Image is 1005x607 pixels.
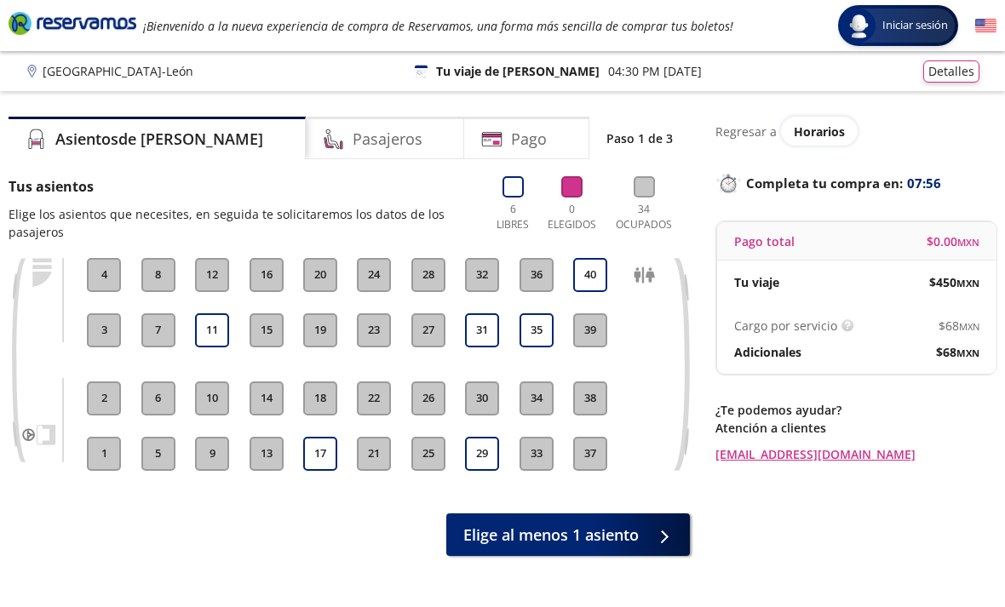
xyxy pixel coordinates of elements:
p: Cargo por servicio [734,317,837,335]
button: 30 [465,381,499,415]
button: 11 [195,313,229,347]
p: Atención a clientes [715,419,996,437]
span: $ 68 [939,317,979,335]
button: 36 [520,258,554,292]
i: Brand Logo [9,10,136,36]
button: Detalles [923,60,979,83]
a: [EMAIL_ADDRESS][DOMAIN_NAME] [715,445,996,463]
em: ¡Bienvenido a la nueva experiencia de compra de Reservamos, una forma más sencilla de comprar tus... [143,18,733,34]
p: Elige los asientos que necesites, en seguida te solicitaremos los datos de los pasajeros [9,205,477,241]
p: Tus asientos [9,176,477,197]
p: 0 Elegidos [545,202,599,232]
button: 28 [411,258,445,292]
button: 38 [573,381,607,415]
button: 37 [573,437,607,471]
button: 35 [520,313,554,347]
span: $ 0.00 [927,232,979,250]
p: 6 Libres [494,202,532,232]
button: 23 [357,313,391,347]
button: 25 [411,437,445,471]
p: 34 Ocupados [611,202,677,232]
p: Tu viaje de [PERSON_NAME] [436,62,600,80]
small: MXN [957,236,979,249]
button: 32 [465,258,499,292]
p: Adicionales [734,343,801,361]
button: 17 [303,437,337,471]
button: 15 [250,313,284,347]
button: 31 [465,313,499,347]
button: 18 [303,381,337,415]
button: 40 [573,258,607,292]
p: 04:30 PM [DATE] [608,62,702,80]
p: Regresar a [715,123,777,140]
small: MXN [959,320,979,333]
button: 5 [141,437,175,471]
h4: Asientos de [PERSON_NAME] [55,128,263,151]
button: 21 [357,437,391,471]
span: Elige al menos 1 asiento [463,524,639,547]
button: 10 [195,381,229,415]
button: 33 [520,437,554,471]
p: Pago total [734,232,795,250]
button: 3 [87,313,121,347]
iframe: Messagebird Livechat Widget [906,508,988,590]
span: Horarios [794,123,845,140]
button: 13 [250,437,284,471]
span: 07:56 [907,174,941,193]
button: 1 [87,437,121,471]
a: Brand Logo [9,10,136,41]
button: Elige al menos 1 asiento [446,513,690,556]
h4: Pago [511,128,547,151]
p: ¿Te podemos ayudar? [715,401,996,419]
h4: Pasajeros [353,128,422,151]
p: [GEOGRAPHIC_DATA] - León [43,62,193,80]
button: 2 [87,381,121,415]
button: 4 [87,258,121,292]
button: 12 [195,258,229,292]
button: 7 [141,313,175,347]
button: 29 [465,437,499,471]
button: 6 [141,381,175,415]
p: Paso 1 de 3 [606,129,673,147]
button: 26 [411,381,445,415]
button: 39 [573,313,607,347]
button: 8 [141,258,175,292]
button: 20 [303,258,337,292]
button: 24 [357,258,391,292]
small: MXN [956,346,979,359]
button: 9 [195,437,229,471]
span: $ 450 [929,273,979,291]
p: Tu viaje [734,273,779,291]
p: Completa tu compra en : [715,171,996,195]
button: 19 [303,313,337,347]
button: 22 [357,381,391,415]
button: 14 [250,381,284,415]
button: 27 [411,313,445,347]
span: Iniciar sesión [876,17,955,34]
button: 34 [520,381,554,415]
div: Regresar a ver horarios [715,117,996,146]
small: MXN [956,277,979,289]
button: English [975,15,996,37]
button: 16 [250,258,284,292]
span: $ 68 [936,343,979,361]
